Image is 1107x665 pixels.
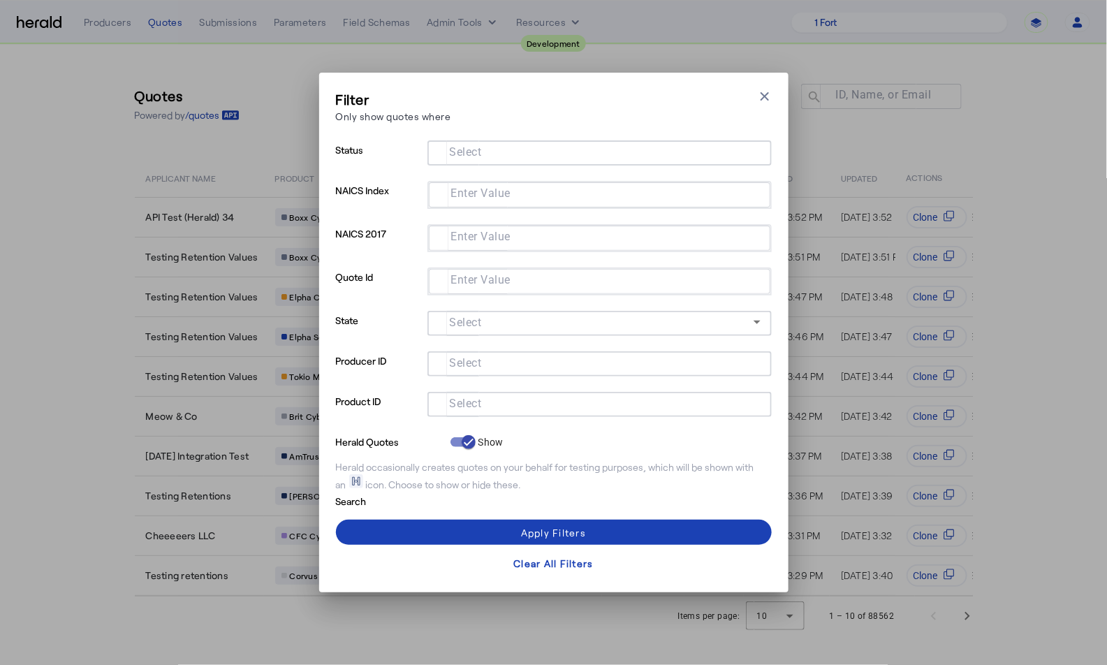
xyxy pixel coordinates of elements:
[439,354,761,371] mat-chip-grid: Selection
[439,143,761,160] mat-chip-grid: Selection
[450,316,482,330] mat-label: Select
[450,397,482,411] mat-label: Select
[336,181,422,224] p: NAICS Index
[336,520,772,545] button: Apply Filters
[336,432,445,449] p: Herald Quotes
[336,550,772,576] button: Clear All Filters
[440,228,759,245] mat-chip-grid: Selection
[450,146,482,159] mat-label: Select
[336,109,451,124] p: Only show quotes where
[451,274,511,287] mat-label: Enter Value
[336,392,422,432] p: Product ID
[336,492,445,509] p: Search
[336,224,422,268] p: NAICS 2017
[513,556,593,571] div: Clear All Filters
[336,89,451,109] h3: Filter
[336,351,422,392] p: Producer ID
[336,140,422,181] p: Status
[451,187,511,200] mat-label: Enter Value
[336,460,772,492] div: Herald occasionally creates quotes on your behalf for testing purposes, which will be shown with ...
[451,231,511,244] mat-label: Enter Value
[439,395,761,411] mat-chip-grid: Selection
[440,185,759,202] mat-chip-grid: Selection
[440,272,759,288] mat-chip-grid: Selection
[450,357,482,370] mat-label: Select
[476,435,504,449] label: Show
[521,525,586,540] div: Apply Filters
[336,268,422,311] p: Quote Id
[336,311,422,351] p: State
